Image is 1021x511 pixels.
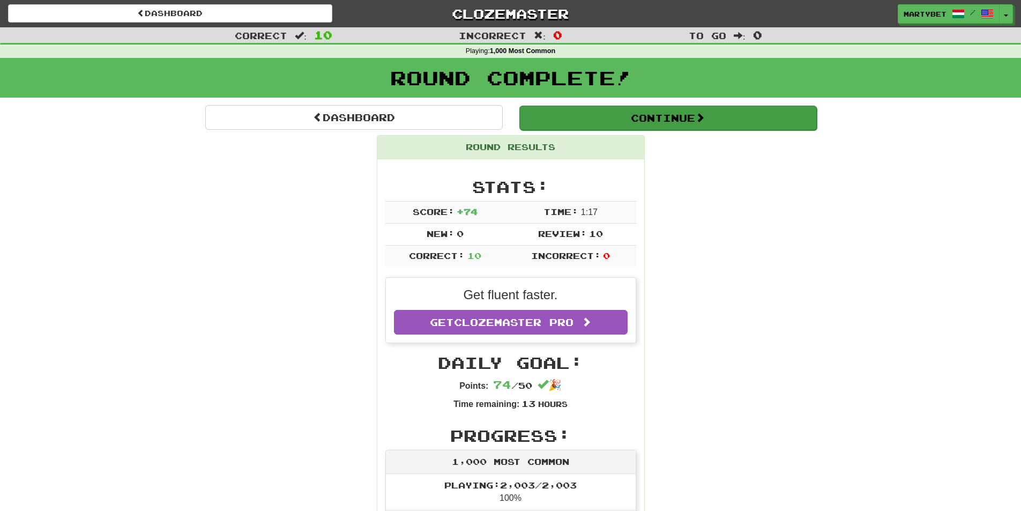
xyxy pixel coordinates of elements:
h2: Progress: [385,427,636,445]
span: Review: [538,228,587,239]
span: Correct: [409,250,465,261]
span: 0 [603,250,610,261]
p: Get fluent faster. [394,286,628,304]
span: 74 [493,378,511,391]
a: Martybet / [898,4,1000,24]
span: : [295,31,307,40]
span: Time: [543,206,578,217]
span: Incorrect: [531,250,601,261]
button: Continue [519,106,817,130]
span: 10 [314,28,332,41]
li: 100% [386,474,636,510]
span: 10 [589,228,603,239]
span: / [970,9,975,16]
span: Incorrect [459,30,526,41]
a: Dashboard [8,4,332,23]
a: GetClozemaster Pro [394,310,628,335]
span: 0 [553,28,562,41]
h2: Daily Goal: [385,354,636,372]
span: 10 [467,250,481,261]
span: New: [427,228,454,239]
span: + 74 [457,206,478,217]
span: To go [689,30,726,41]
strong: Points: [459,381,488,390]
span: : [734,31,746,40]
h1: Round Complete! [4,67,1017,88]
span: / 50 [493,380,532,390]
span: Correct [235,30,287,41]
div: 1,000 Most Common [386,450,636,474]
span: 0 [457,228,464,239]
span: Playing: 2,003 / 2,003 [444,480,577,490]
div: Round Results [377,136,644,159]
a: Clozemaster [348,4,673,23]
span: Score: [413,206,454,217]
span: Martybet [904,9,947,19]
h2: Stats: [385,178,636,196]
span: : [534,31,546,40]
small: Hours [538,399,568,409]
span: 13 [521,398,535,409]
span: 0 [753,28,762,41]
span: 🎉 [538,379,562,391]
strong: 1,000 Most Common [490,47,555,55]
a: Dashboard [205,105,503,130]
strong: Time remaining: [453,399,519,409]
span: 1 : 17 [581,208,598,217]
span: Clozemaster Pro [454,316,573,328]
